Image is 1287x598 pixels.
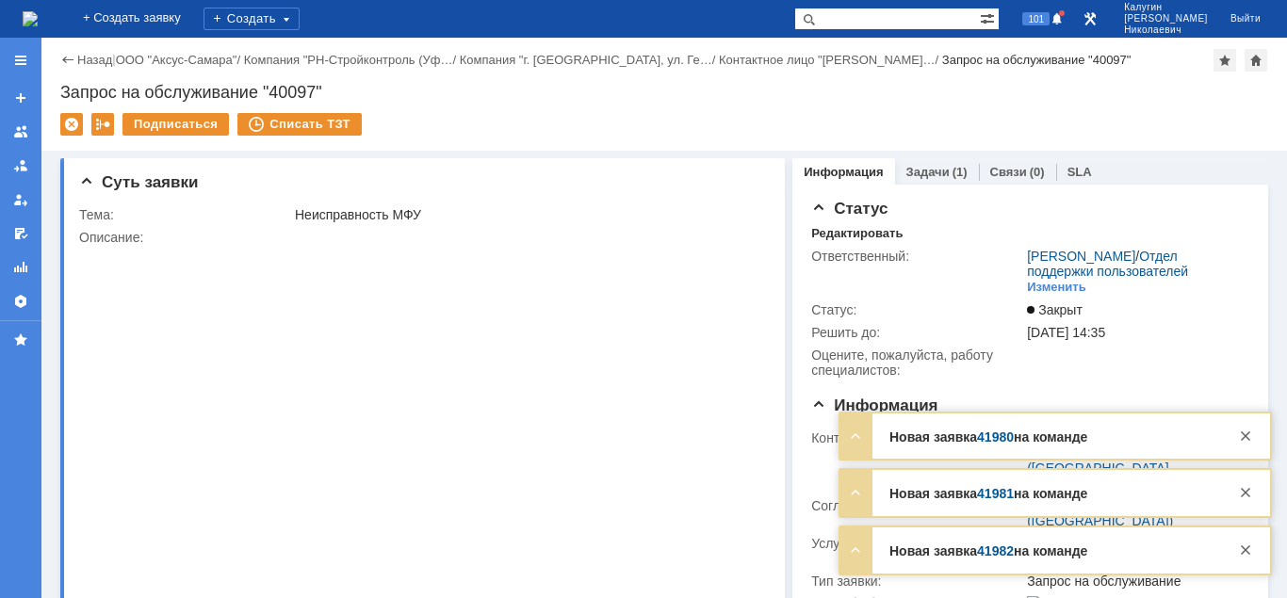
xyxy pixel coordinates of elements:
[977,543,1014,558] a: 41982
[811,430,1023,445] div: Контрагент:
[460,53,719,67] div: /
[60,83,1268,102] div: Запрос на обслуживание "40097"
[1067,165,1092,179] a: SLA
[719,53,936,67] a: Контактное лицо "[PERSON_NAME]…
[1234,481,1257,504] div: Закрыть
[844,425,867,447] div: Развернуть
[990,165,1027,179] a: Связи
[811,200,888,218] span: Статус
[116,53,237,67] a: ООО "Аксус-Самара"
[1079,8,1101,30] a: Перейти в интерфейс администратора
[1027,249,1241,279] div: /
[1234,425,1257,447] div: Закрыть
[889,429,1087,444] strong: Новая заявка на команде
[811,226,903,241] div: Редактировать
[79,207,291,222] div: Тема:
[889,543,1087,558] strong: Новая заявка на команде
[1027,302,1083,317] span: Закрыт
[811,536,1023,551] div: Услуга:
[1027,280,1086,295] div: Изменить
[1030,165,1045,179] div: (0)
[460,53,712,67] a: Компания "г. [GEOGRAPHIC_DATA], ул. Ге…
[6,117,36,147] a: Заявки на командах
[244,53,460,67] div: /
[6,151,36,181] a: Заявки в моей ответственности
[60,113,83,136] div: Удалить
[6,218,36,249] a: Мои согласования
[6,252,36,283] a: Отчеты
[844,481,867,504] div: Развернуть
[1234,539,1257,561] div: Закрыть
[112,52,115,66] div: |
[23,11,38,26] a: Перейти на домашнюю страницу
[244,53,453,67] a: Компания "РН-Стройконтроль (Уф…
[79,173,198,191] span: Суть заявки
[79,230,763,245] div: Описание:
[1124,13,1208,24] span: [PERSON_NAME]
[980,8,999,26] span: Расширенный поиск
[77,53,112,67] a: Назад
[906,165,950,179] a: Задачи
[719,53,942,67] div: /
[1027,574,1241,589] div: Запрос на обслуживание
[1214,49,1236,72] div: Добавить в избранное
[91,113,114,136] div: Работа с массовостью
[844,539,867,561] div: Развернуть
[1124,2,1208,13] span: Калугин
[116,53,244,67] div: /
[1027,249,1135,264] a: [PERSON_NAME]
[811,498,1023,513] div: Соглашение:
[6,286,36,316] a: Настройки
[295,207,759,222] div: Неисправность МФУ
[942,53,1132,67] div: Запрос на обслуживание "40097"
[1027,325,1105,340] span: [DATE] 14:35
[811,574,1023,589] div: Тип заявки:
[1124,24,1208,36] span: Николаевич
[811,325,1023,340] div: Решить до:
[953,165,968,179] div: (1)
[1245,49,1267,72] div: Сделать домашней страницей
[6,83,36,113] a: Создать заявку
[811,302,1023,317] div: Статус:
[6,185,36,215] a: Мои заявки
[811,396,937,414] span: Информация
[23,11,38,26] img: logo
[977,429,1014,444] a: 41980
[811,249,1023,264] div: Ответственный:
[804,165,883,179] a: Информация
[811,347,1023,378] div: Oцените, пожалуйста, работу специалистов:
[1027,249,1188,279] a: Отдел поддержки пользователей
[204,8,300,30] div: Создать
[977,486,1014,501] a: 41981
[1022,12,1050,25] span: 101
[889,486,1087,501] strong: Новая заявка на команде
